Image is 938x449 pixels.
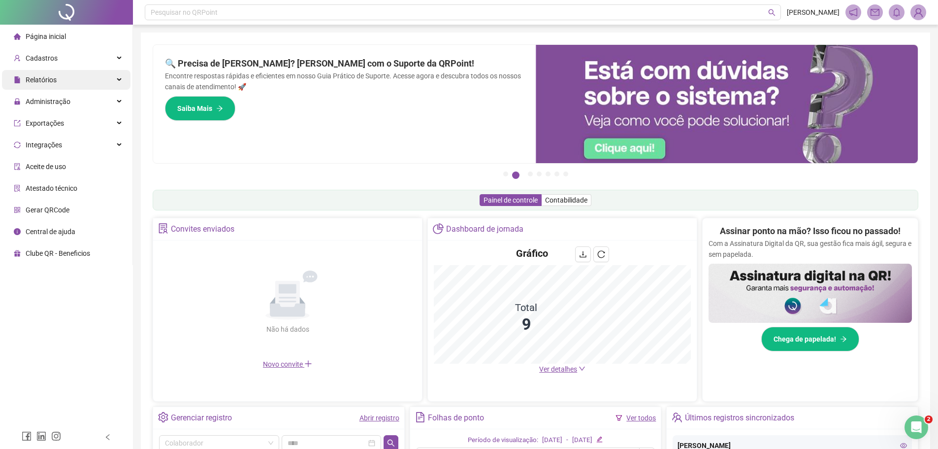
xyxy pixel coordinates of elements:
div: Período de visualização: [468,435,538,446]
span: instagram [51,431,61,441]
span: Saiba Mais [177,103,212,114]
span: gift [14,250,21,257]
button: Saiba Mais [165,96,235,121]
span: search [768,9,776,16]
span: facebook [22,431,32,441]
span: Integrações [26,141,62,149]
span: 2 [925,415,933,423]
div: Não há dados [242,324,333,335]
span: info-circle [14,228,21,235]
span: setting [158,412,168,422]
div: - [566,435,568,446]
a: Ver detalhes down [539,365,585,373]
span: linkedin [36,431,46,441]
button: Chega de papelada! [761,327,859,351]
span: Ver detalhes [539,365,577,373]
img: 89628 [911,5,926,20]
span: notification [849,8,858,17]
span: solution [14,185,21,192]
span: solution [158,223,168,234]
span: export [14,120,21,127]
span: Clube QR - Beneficios [26,249,90,257]
span: team [672,412,682,422]
span: Relatórios [26,76,57,84]
div: [DATE] [542,435,562,446]
span: filter [615,414,622,421]
span: audit [14,163,21,170]
a: Abrir registro [359,414,399,422]
h2: 🔍 Precisa de [PERSON_NAME]? [PERSON_NAME] com o Suporte da QRPoint! [165,57,524,70]
h4: Gráfico [516,246,548,260]
span: qrcode [14,207,21,213]
span: Painel de controle [484,196,538,204]
span: Página inicial [26,33,66,40]
img: banner%2F02c71560-61a6-44d4-94b9-c8ab97240462.png [709,264,912,323]
h2: Assinar ponto na mão? Isso ficou no passado! [720,224,901,238]
button: 2 [512,172,519,179]
button: 5 [546,172,550,176]
span: lock [14,98,21,105]
p: Com a Assinatura Digital da QR, sua gestão fica mais ágil, segura e sem papelada. [709,238,912,260]
iframe: Intercom live chat [905,415,928,439]
div: [DATE] [572,435,592,446]
span: [PERSON_NAME] [787,7,840,18]
span: Chega de papelada! [774,334,836,345]
span: search [387,439,395,447]
span: sync [14,141,21,148]
span: file-text [415,412,425,422]
span: Exportações [26,119,64,127]
div: Últimos registros sincronizados [685,410,794,426]
span: home [14,33,21,40]
span: edit [596,436,603,443]
span: arrow-right [840,336,847,343]
div: Folhas de ponto [428,410,484,426]
span: Novo convite [263,360,312,368]
span: eye [900,442,907,449]
span: pie-chart [433,223,443,234]
img: banner%2F0cf4e1f0-cb71-40ef-aa93-44bd3d4ee559.png [536,45,918,163]
button: 4 [537,172,542,176]
span: Administração [26,98,70,105]
p: Encontre respostas rápidas e eficientes em nosso Guia Prático de Suporte. Acesse agora e descubra... [165,70,524,92]
span: mail [871,8,879,17]
span: left [104,434,111,441]
span: plus [304,360,312,368]
span: Aceite de uso [26,163,66,171]
div: Dashboard de jornada [446,221,523,238]
span: Cadastros [26,54,58,62]
div: Convites enviados [171,221,234,238]
div: Gerenciar registro [171,410,232,426]
button: 1 [503,172,508,176]
span: download [579,250,587,258]
a: Ver todos [626,414,656,422]
span: file [14,76,21,83]
span: down [579,365,585,372]
span: Central de ajuda [26,228,75,236]
button: 7 [563,172,568,176]
span: Atestado técnico [26,184,77,192]
span: reload [597,250,605,258]
span: bell [892,8,901,17]
span: arrow-right [216,105,223,112]
span: user-add [14,55,21,62]
button: 6 [554,172,559,176]
button: 3 [528,172,533,176]
span: Gerar QRCode [26,206,69,214]
span: Contabilidade [545,196,587,204]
